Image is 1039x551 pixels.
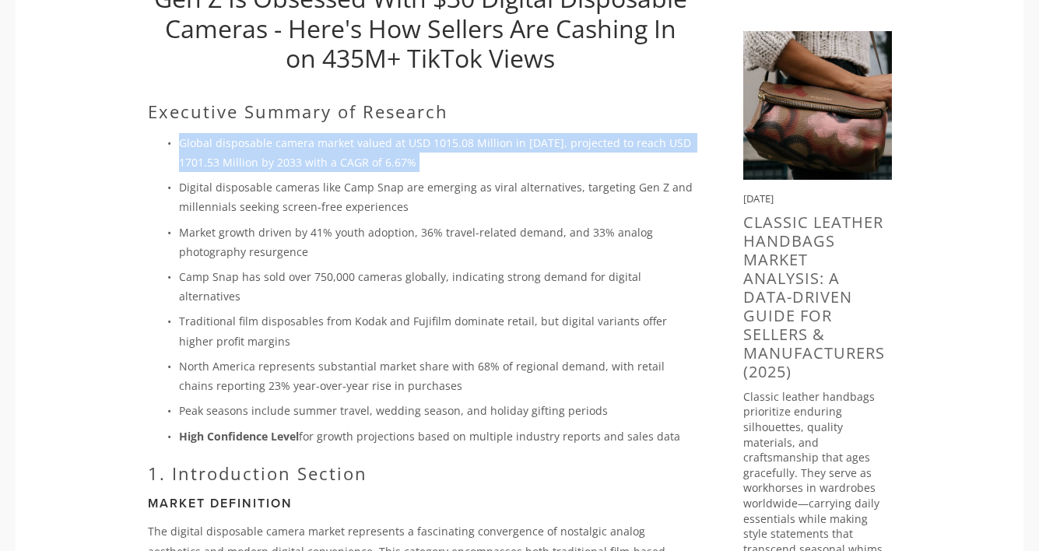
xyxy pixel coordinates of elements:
[179,401,693,420] p: Peak seasons include summer travel, wedding season, and holiday gifting periods
[179,356,693,395] p: North America represents substantial market share with 68% of regional demand, with retail chains...
[743,191,774,205] time: [DATE]
[148,463,693,483] h2: 1. Introduction Section
[179,223,693,261] p: Market growth driven by 41% youth adoption, 36% travel-related demand, and 33% analog photography...
[179,133,693,172] p: Global disposable camera market valued at USD 1015.08 Million in [DATE], projected to reach USD 1...
[148,101,693,121] h2: Executive Summary of Research
[179,311,693,350] p: Traditional film disposables from Kodak and Fujifilm dominate retail, but digital variants offer ...
[743,31,892,180] img: Classic Leather Handbags Market Analysis: A Data-Driven Guide for Sellers &amp; Manufacturers (2025)
[148,496,693,511] h3: Market Definition
[179,177,693,216] p: Digital disposable cameras like Camp Snap are emerging as viral alternatives, targeting Gen Z and...
[743,212,885,382] a: Classic Leather Handbags Market Analysis: A Data-Driven Guide for Sellers & Manufacturers (2025)
[179,429,299,444] strong: High Confidence Level
[179,426,693,446] p: for growth projections based on multiple industry reports and sales data
[179,267,693,306] p: Camp Snap has sold over 750,000 cameras globally, indicating strong demand for digital alternatives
